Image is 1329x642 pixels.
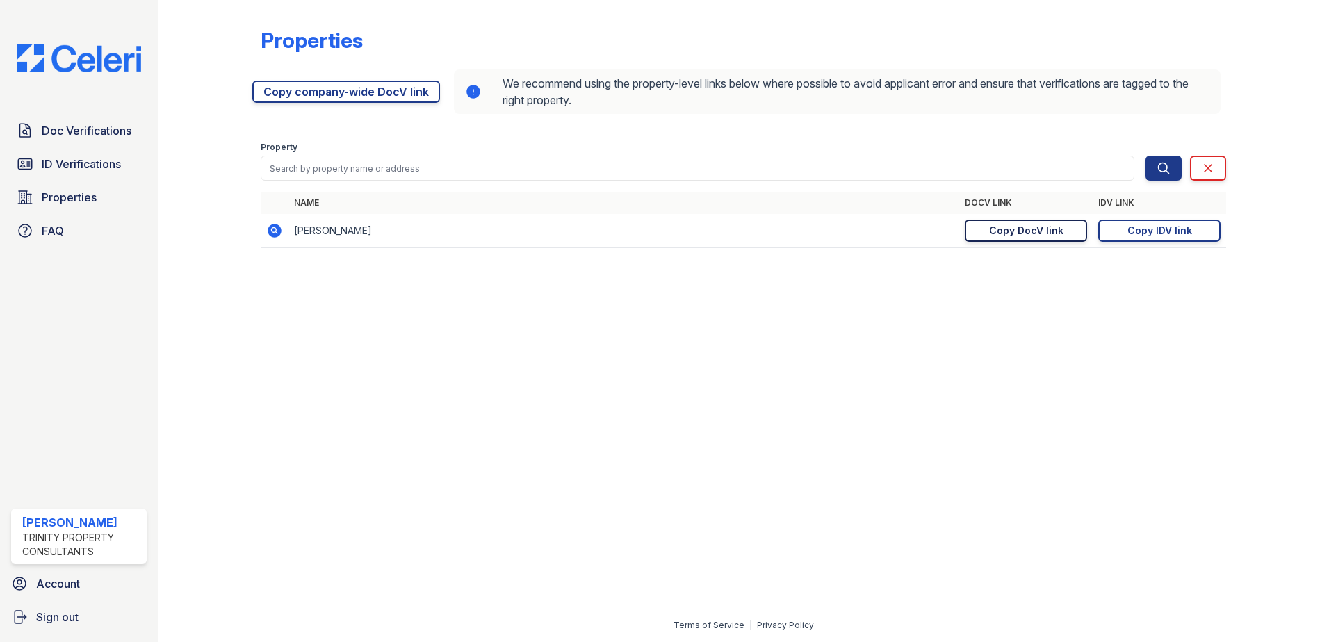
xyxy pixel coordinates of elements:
div: Trinity Property Consultants [22,531,141,559]
img: CE_Logo_Blue-a8612792a0a2168367f1c8372b55b34899dd931a85d93a1a3d3e32e68fde9ad4.png [6,44,152,72]
div: [PERSON_NAME] [22,514,141,531]
a: Doc Verifications [11,117,147,145]
a: Terms of Service [674,620,744,630]
a: FAQ [11,217,147,245]
span: Sign out [36,609,79,625]
a: Account [6,570,152,598]
span: Properties [42,189,97,206]
a: Sign out [6,603,152,631]
a: Privacy Policy [757,620,814,630]
span: Doc Verifications [42,122,131,139]
span: Account [36,575,80,592]
td: [PERSON_NAME] [288,214,959,248]
div: Copy IDV link [1127,224,1192,238]
th: IDV Link [1093,192,1226,214]
div: Properties [261,28,363,53]
th: DocV Link [959,192,1093,214]
a: Copy company-wide DocV link [252,81,440,103]
span: ID Verifications [42,156,121,172]
th: Name [288,192,959,214]
div: Copy DocV link [989,224,1063,238]
a: Copy DocV link [965,220,1087,242]
label: Property [261,142,297,153]
input: Search by property name or address [261,156,1134,181]
span: FAQ [42,222,64,239]
div: | [749,620,752,630]
a: ID Verifications [11,150,147,178]
a: Copy IDV link [1098,220,1221,242]
div: We recommend using the property-level links below where possible to avoid applicant error and ens... [454,69,1221,114]
a: Properties [11,183,147,211]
